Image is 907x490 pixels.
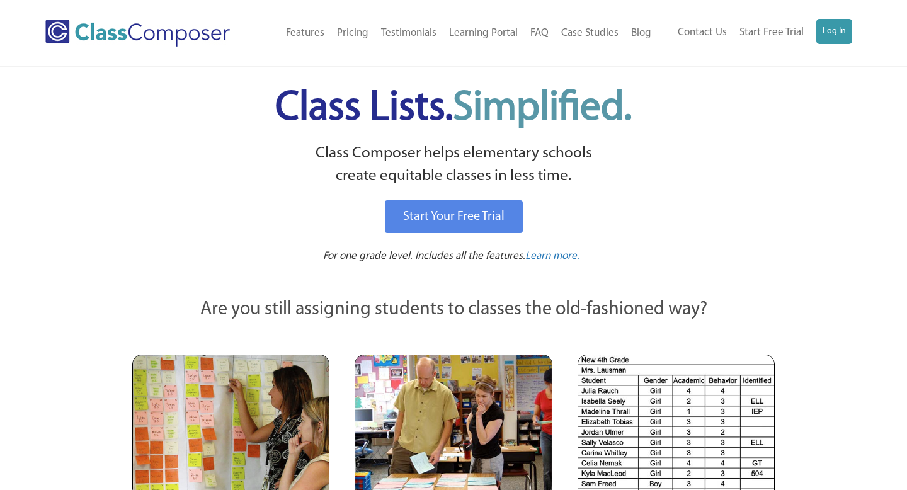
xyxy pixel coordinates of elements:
[403,210,505,223] span: Start Your Free Trial
[816,19,852,44] a: Log In
[525,249,579,265] a: Learn more.
[375,20,443,47] a: Testimonials
[259,20,658,47] nav: Header Menu
[443,20,524,47] a: Learning Portal
[555,20,625,47] a: Case Studies
[280,20,331,47] a: Features
[733,19,810,47] a: Start Free Trial
[385,200,523,233] a: Start Your Free Trial
[625,20,658,47] a: Blog
[132,296,775,324] p: Are you still assigning students to classes the old-fashioned way?
[130,142,777,188] p: Class Composer helps elementary schools create equitable classes in less time.
[275,88,632,129] span: Class Lists.
[524,20,555,47] a: FAQ
[525,251,579,261] span: Learn more.
[331,20,375,47] a: Pricing
[453,88,632,129] span: Simplified.
[45,20,230,47] img: Class Composer
[671,19,733,47] a: Contact Us
[658,19,852,47] nav: Header Menu
[323,251,525,261] span: For one grade level. Includes all the features.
